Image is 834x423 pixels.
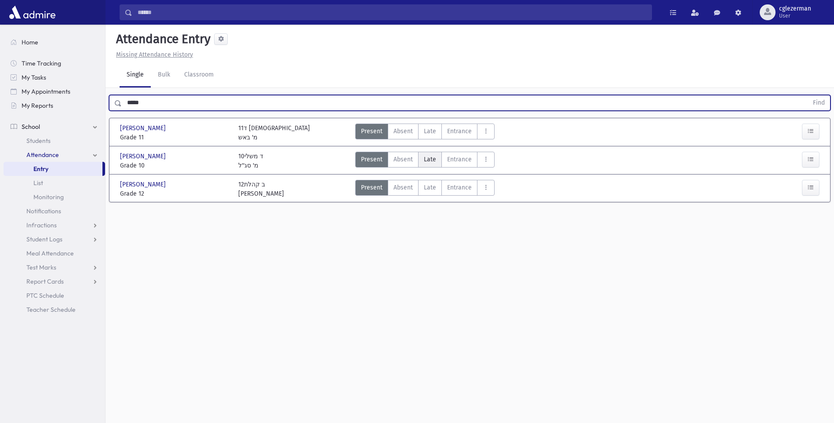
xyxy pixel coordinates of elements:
a: Home [4,35,105,49]
span: Teacher Schedule [26,306,76,314]
u: Missing Attendance History [116,51,193,58]
a: Teacher Schedule [4,303,105,317]
span: Test Marks [26,263,56,271]
span: Home [22,38,38,46]
a: Meal Attendance [4,246,105,260]
span: Grade 10 [120,161,229,170]
span: PTC Schedule [26,292,64,299]
span: Late [424,127,436,136]
span: School [22,123,40,131]
a: School [4,120,105,134]
span: Entry [33,165,48,173]
img: AdmirePro [7,4,58,21]
div: 11ד [DEMOGRAPHIC_DATA] מ' באש [238,124,310,142]
span: Grade 12 [120,189,229,198]
span: Entrance [447,155,472,164]
span: My Reports [22,102,53,109]
span: Monitoring [33,193,64,201]
span: Student Logs [26,235,62,243]
span: Late [424,183,436,192]
span: Entrance [447,183,472,192]
span: My Tasks [22,73,46,81]
div: 12ב קהלת [PERSON_NAME] [238,180,284,198]
span: Entrance [447,127,472,136]
span: Notifications [26,207,61,215]
span: My Appointments [22,88,70,95]
a: Notifications [4,204,105,218]
span: Meal Attendance [26,249,74,257]
a: My Reports [4,98,105,113]
span: Report Cards [26,277,64,285]
span: Present [361,183,382,192]
span: Absent [393,127,413,136]
span: Absent [393,155,413,164]
a: Bulk [151,63,177,88]
span: Present [361,155,382,164]
div: 10ד משלי מ' סג''ל [238,152,263,170]
a: Entry [4,162,102,176]
input: Search [132,4,652,20]
a: PTC Schedule [4,288,105,303]
span: Absent [393,183,413,192]
span: cglezerman [779,5,811,12]
span: Infractions [26,221,57,229]
a: Missing Attendance History [113,51,193,58]
span: [PERSON_NAME] [120,124,168,133]
a: My Appointments [4,84,105,98]
div: AttTypes [355,152,495,170]
a: Time Tracking [4,56,105,70]
a: My Tasks [4,70,105,84]
span: Attendance [26,151,59,159]
a: Students [4,134,105,148]
a: Test Marks [4,260,105,274]
div: AttTypes [355,180,495,198]
span: Time Tracking [22,59,61,67]
div: AttTypes [355,124,495,142]
a: Single [120,63,151,88]
a: Attendance [4,148,105,162]
a: Report Cards [4,274,105,288]
button: Find [808,95,830,110]
a: Monitoring [4,190,105,204]
span: [PERSON_NAME] [120,152,168,161]
span: Students [26,137,51,145]
span: Grade 11 [120,133,229,142]
h5: Attendance Entry [113,32,211,47]
a: List [4,176,105,190]
span: List [33,179,43,187]
a: Student Logs [4,232,105,246]
span: [PERSON_NAME] [120,180,168,189]
a: Classroom [177,63,221,88]
span: Present [361,127,382,136]
span: Late [424,155,436,164]
span: User [779,12,811,19]
a: Infractions [4,218,105,232]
